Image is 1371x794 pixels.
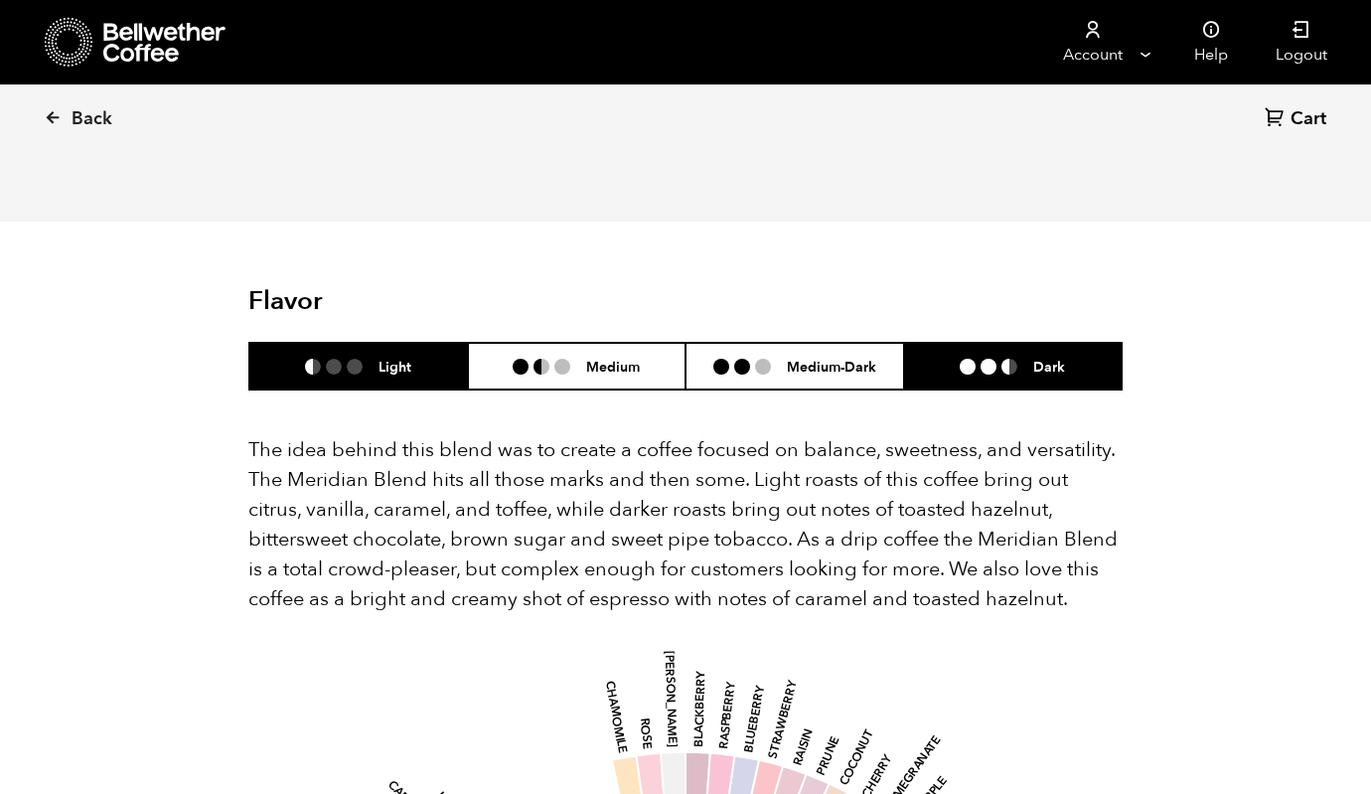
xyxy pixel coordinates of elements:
[72,107,112,131] span: Back
[586,358,640,375] h6: Medium
[248,435,1123,614] p: The idea behind this blend was to create a coffee focused on balance, sweetness, and versatility....
[1033,358,1065,375] h6: Dark
[787,358,876,375] h6: Medium-Dark
[1265,106,1331,133] a: Cart
[1291,107,1326,131] span: Cart
[379,358,411,375] h6: Light
[248,286,539,317] h2: Flavor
